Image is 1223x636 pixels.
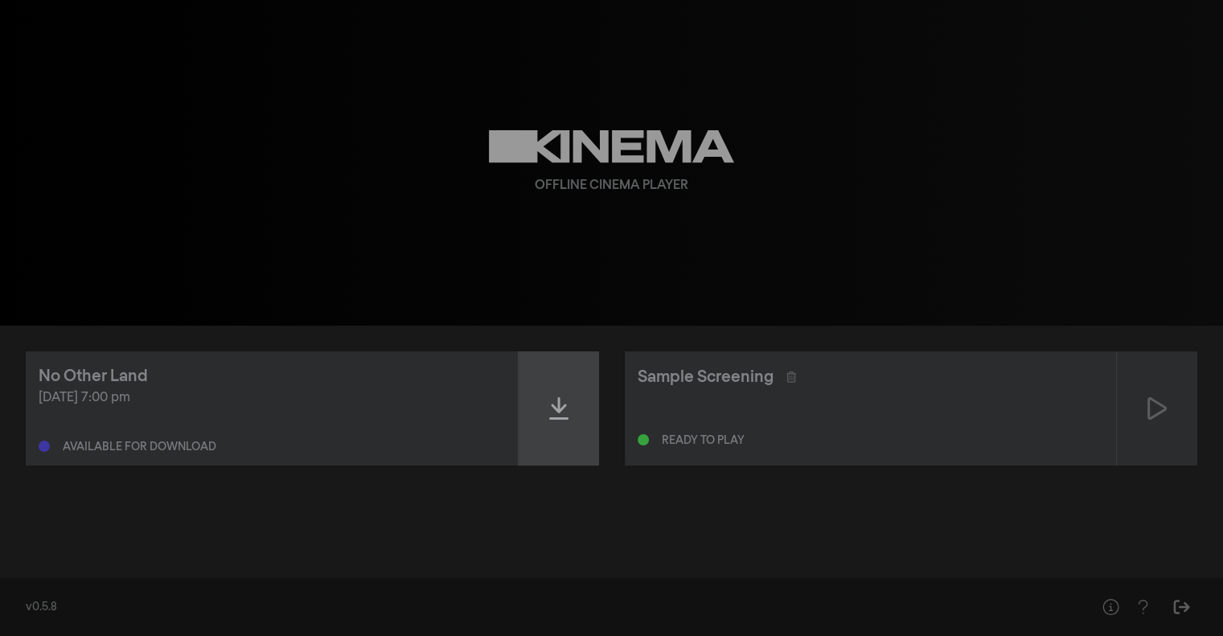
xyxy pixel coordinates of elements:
div: v0.5.8 [26,599,1062,616]
div: Offline Cinema Player [535,176,688,195]
button: Sign Out [1165,591,1197,623]
div: [DATE] 7:00 pm [39,388,505,408]
button: Help [1094,591,1127,623]
div: Ready to play [662,435,745,446]
button: Help [1127,591,1159,623]
div: Available for download [63,441,216,453]
div: Sample Screening [638,365,774,389]
div: No Other Land [39,364,148,388]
